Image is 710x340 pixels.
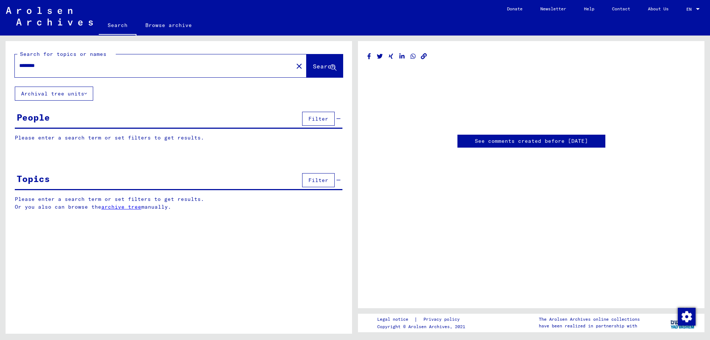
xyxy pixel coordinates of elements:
img: Arolsen_neg.svg [6,7,93,26]
button: Clear [292,58,307,73]
mat-icon: close [295,62,304,71]
img: yv_logo.png [669,313,697,332]
div: Topics [17,172,50,185]
span: Search [313,63,335,70]
button: Share on WhatsApp [409,52,417,61]
span: Filter [308,177,328,184]
div: | [377,316,469,323]
p: Copyright © Arolsen Archives, 2021 [377,323,469,330]
span: EN [686,7,694,12]
p: Please enter a search term or set filters to get results. [15,134,342,142]
div: People [17,111,50,124]
button: Share on Facebook [365,52,373,61]
button: Filter [302,112,335,126]
span: Filter [308,115,328,122]
button: Filter [302,173,335,187]
a: Search [99,16,136,36]
p: have been realized in partnership with [539,323,640,329]
a: Legal notice [377,316,414,323]
p: The Arolsen Archives online collections [539,316,640,323]
p: Please enter a search term or set filters to get results. Or you also can browse the manually. [15,195,343,211]
button: Share on Xing [387,52,395,61]
button: Share on LinkedIn [398,52,406,61]
button: Copy link [420,52,428,61]
a: Browse archive [136,16,201,34]
img: Change consent [678,308,696,326]
button: Search [307,54,343,77]
a: See comments created before [DATE] [475,137,588,145]
a: archive tree [101,203,141,210]
button: Share on Twitter [376,52,384,61]
a: Privacy policy [417,316,469,323]
mat-label: Search for topics or names [20,51,106,57]
button: Archival tree units [15,87,93,101]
